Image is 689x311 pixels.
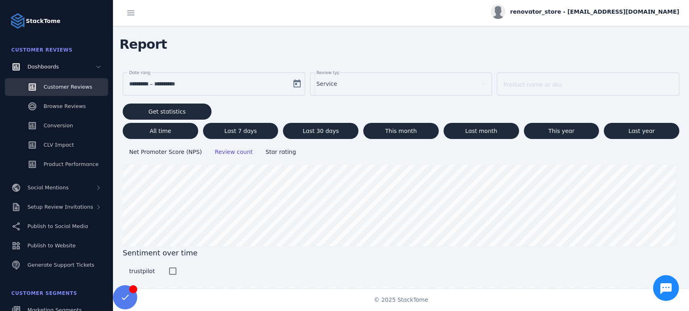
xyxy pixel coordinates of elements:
[289,76,305,92] button: Open calendar
[129,268,155,274] span: trustpilot
[224,128,257,134] span: Last 7 days
[27,64,59,70] span: Dashboards
[5,117,108,135] a: Conversion
[5,218,108,235] a: Publish to Social Media
[5,97,108,115] a: Browse Reviews
[5,136,108,154] a: CLV Impact
[10,13,26,29] img: Logo image
[385,128,417,134] span: This month
[11,290,77,296] span: Customer Segments
[149,109,186,114] span: Get statistics
[44,103,86,109] span: Browse Reviews
[123,104,212,120] button: Get statistics
[44,84,92,90] span: Customer Reviews
[11,47,73,53] span: Customer Reviews
[26,17,61,25] strong: StackTome
[123,123,198,139] button: All time
[44,142,74,148] span: CLV Impact
[27,243,75,249] span: Publish to Website
[503,81,562,88] mat-label: Product name or sku
[491,4,679,19] button: renovator_store - [EMAIL_ADDRESS][DOMAIN_NAME]
[5,237,108,255] a: Publish to Website
[44,161,98,167] span: Product Performance
[5,78,108,96] a: Customer Reviews
[628,128,655,134] span: Last year
[549,128,575,134] span: This year
[150,128,171,134] span: All time
[374,296,428,304] span: © 2025 StackTome
[363,123,439,139] button: This month
[129,149,202,155] span: Net Promoter Score (NPS)
[27,223,88,229] span: Publish to Social Media
[203,123,279,139] button: Last 7 days
[5,155,108,173] a: Product Performance
[316,70,342,75] mat-label: Review type
[113,31,174,57] span: Report
[266,149,296,155] span: Star rating
[316,79,337,89] span: Service
[5,256,108,274] a: Generate Support Tickets
[524,123,599,139] button: This year
[283,123,358,139] button: Last 30 days
[491,4,505,19] img: profile.jpg
[129,70,153,75] mat-label: Date range
[510,8,679,16] span: renovator_store - [EMAIL_ADDRESS][DOMAIN_NAME]
[27,185,69,191] span: Social Mentions
[150,79,153,89] span: –
[303,128,339,134] span: Last 30 days
[27,204,93,210] span: Setup Review Invitations
[215,149,253,155] span: Review count
[44,122,73,129] span: Conversion
[465,128,497,134] span: Last month
[27,262,94,268] span: Generate Support Tickets
[123,247,679,258] span: Sentiment over time
[444,123,519,139] button: Last month
[604,123,679,139] button: Last year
